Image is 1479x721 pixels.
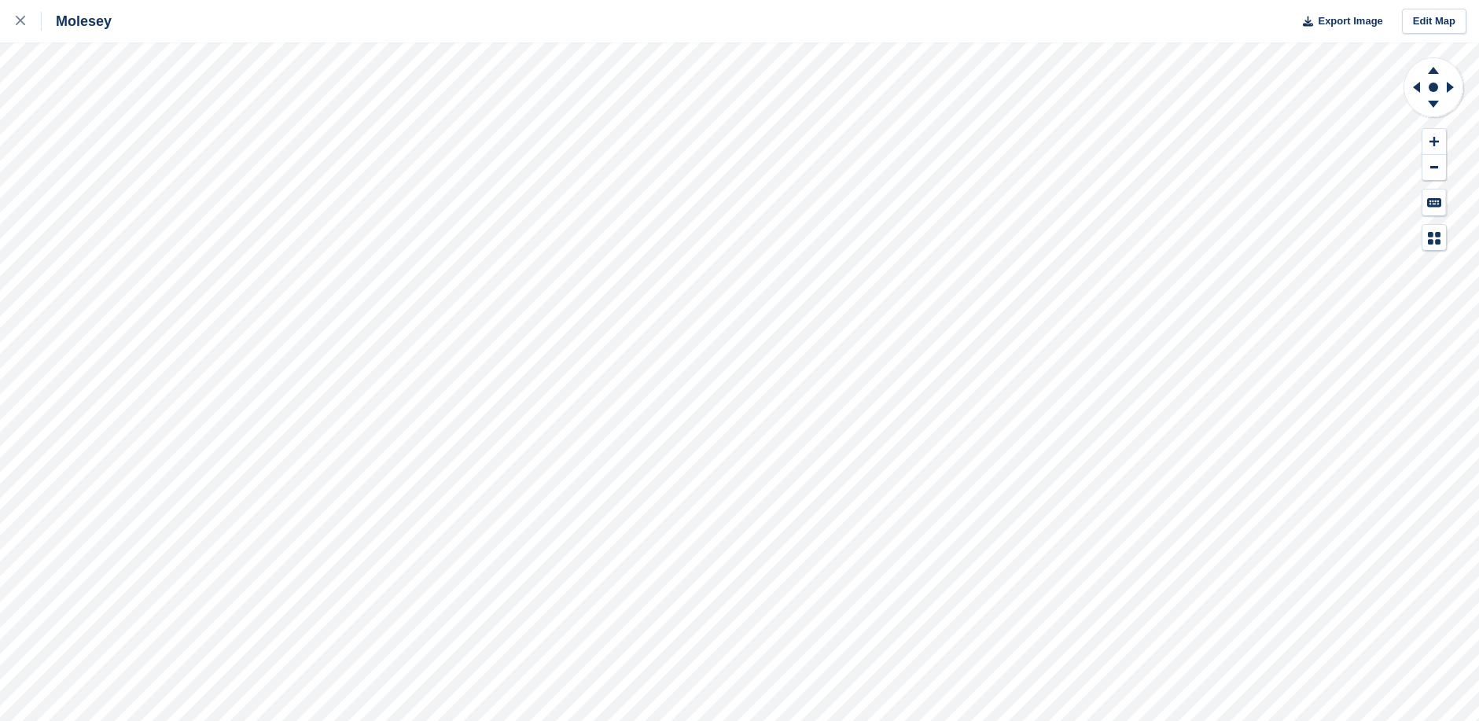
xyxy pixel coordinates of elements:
button: Keyboard Shortcuts [1422,189,1446,215]
button: Zoom In [1422,129,1446,155]
button: Zoom Out [1422,155,1446,181]
div: Molesey [42,12,112,31]
a: Edit Map [1402,9,1466,35]
span: Export Image [1318,13,1382,29]
button: Export Image [1293,9,1383,35]
button: Map Legend [1422,225,1446,251]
